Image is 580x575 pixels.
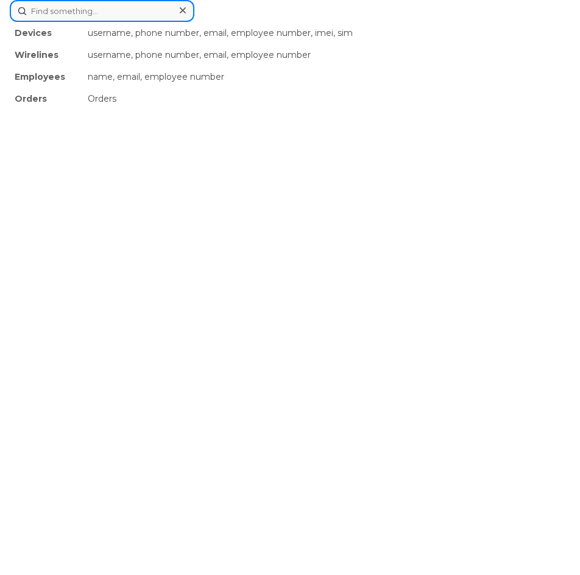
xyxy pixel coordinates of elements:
div: Orders [83,88,570,110]
div: Wirelines [10,44,83,66]
div: username, phone number, email, employee number [83,44,570,66]
div: Orders [10,88,83,110]
div: Employees [10,66,83,88]
div: name, email, employee number [83,66,570,88]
